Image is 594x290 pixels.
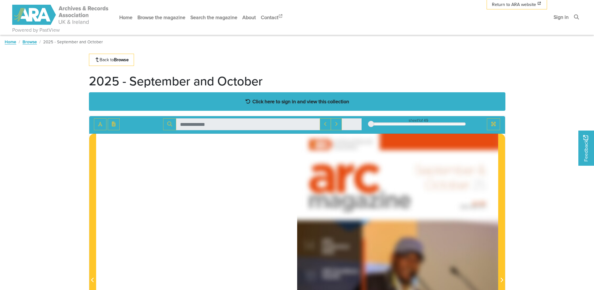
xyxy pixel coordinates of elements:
button: Toggle text selection (Alt+T) [94,118,106,130]
span: Return to ARA website [492,1,536,8]
a: Home [117,9,135,26]
a: Browse [23,39,37,45]
span: 2025 - September and October [43,39,103,45]
a: ARA - ARC Magazine | Powered by PastView logo [12,1,109,29]
input: Search for [176,118,320,130]
a: Sign in [551,9,571,25]
a: Powered by PastView [12,26,60,34]
button: Previous Match [320,118,331,130]
div: sheet of 49 [371,117,466,123]
button: Full screen mode [487,118,500,130]
a: Browse the magazine [135,9,188,26]
a: Back toBrowse [89,54,134,66]
a: Would you like to provide feedback? [578,131,594,166]
strong: Click here to sign in and view this collection [252,98,349,105]
strong: Browse [114,56,129,63]
a: Click here to sign in and view this collection [89,92,505,111]
span: Feedback [582,135,590,162]
a: Contact [258,9,286,26]
button: Search [163,118,176,130]
h1: 2025 - September and October [89,73,263,89]
button: Next Match [331,118,342,130]
a: Search the magazine [188,9,240,26]
img: ARA - ARC Magazine | Powered by PastView [12,5,109,25]
button: Open transcription window [108,118,120,130]
a: Home [5,39,16,45]
a: About [240,9,258,26]
span: 1 [418,117,420,123]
